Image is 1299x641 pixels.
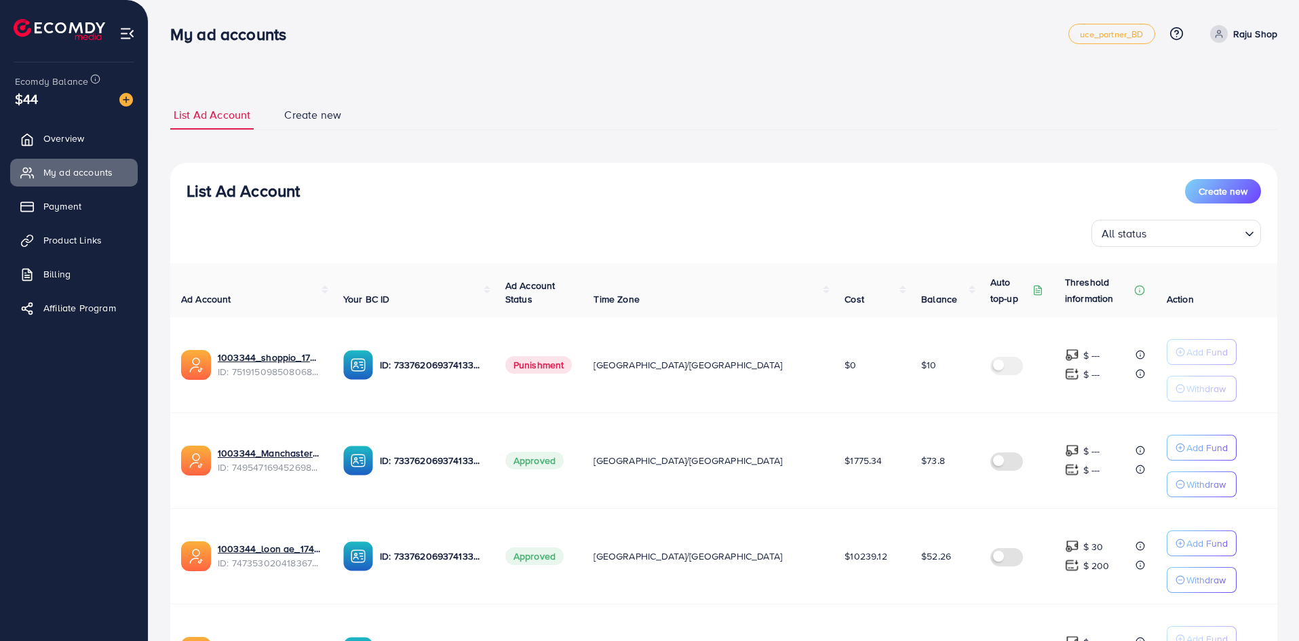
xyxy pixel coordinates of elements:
p: Add Fund [1186,535,1228,551]
img: top-up amount [1065,444,1079,458]
span: $1775.34 [845,454,882,467]
img: ic-ba-acc.ded83a64.svg [343,350,373,380]
span: Create new [1199,184,1247,198]
span: Time Zone [594,292,639,306]
div: <span class='underline'>1003344_Manchaster_1745175503024</span></br>7495471694526988304 [218,446,322,474]
span: Affiliate Program [43,301,116,315]
img: ic-ads-acc.e4c84228.svg [181,350,211,380]
a: 1003344_Manchaster_1745175503024 [218,446,322,460]
span: ID: 7473530204183674896 [218,556,322,570]
img: top-up amount [1065,558,1079,572]
span: My ad accounts [43,166,113,179]
div: <span class='underline'>1003344_shoppio_1750688962312</span></br>7519150985080684551 [218,351,322,378]
p: $ --- [1083,462,1100,478]
p: Withdraw [1186,476,1226,492]
a: 1003344_shoppio_1750688962312 [218,351,322,364]
img: ic-ads-acc.e4c84228.svg [181,446,211,475]
iframe: Chat [1241,580,1289,631]
span: Cost [845,292,864,306]
p: ID: 7337620693741338625 [380,548,484,564]
p: Raju Shop [1233,26,1277,42]
img: ic-ba-acc.ded83a64.svg [343,541,373,571]
span: Billing [43,267,71,281]
img: top-up amount [1065,463,1079,477]
h3: List Ad Account [187,181,300,201]
a: My ad accounts [10,159,138,186]
a: Overview [10,125,138,152]
a: Billing [10,260,138,288]
span: $0 [845,358,856,372]
p: $ --- [1083,347,1100,364]
button: Add Fund [1167,435,1237,461]
span: All status [1099,224,1150,244]
button: Withdraw [1167,471,1237,497]
p: Withdraw [1186,381,1226,397]
img: top-up amount [1065,539,1079,553]
p: ID: 7337620693741338625 [380,357,484,373]
img: menu [119,26,135,41]
div: <span class='underline'>1003344_loon ae_1740066863007</span></br>7473530204183674896 [218,542,322,570]
span: ID: 7519150985080684551 [218,365,322,378]
button: Withdraw [1167,376,1237,402]
div: Search for option [1091,220,1261,247]
p: $ --- [1083,366,1100,383]
span: Your BC ID [343,292,390,306]
span: [GEOGRAPHIC_DATA]/[GEOGRAPHIC_DATA] [594,454,782,467]
span: Ad Account [181,292,231,306]
span: Action [1167,292,1194,306]
span: ID: 7495471694526988304 [218,461,322,474]
span: Product Links [43,233,102,247]
button: Withdraw [1167,567,1237,593]
span: [GEOGRAPHIC_DATA]/[GEOGRAPHIC_DATA] [594,358,782,372]
p: Auto top-up [990,274,1030,307]
span: List Ad Account [174,107,250,123]
span: Approved [505,452,564,469]
span: Ecomdy Balance [15,75,88,88]
span: $10239.12 [845,549,887,563]
p: Add Fund [1186,344,1228,360]
span: Punishment [505,356,573,374]
p: $ --- [1083,443,1100,459]
span: Balance [921,292,957,306]
a: Payment [10,193,138,220]
span: Payment [43,199,81,213]
img: top-up amount [1065,367,1079,381]
p: Add Fund [1186,440,1228,456]
p: $ 30 [1083,539,1104,555]
button: Add Fund [1167,530,1237,556]
p: ID: 7337620693741338625 [380,452,484,469]
img: ic-ads-acc.e4c84228.svg [181,541,211,571]
img: image [119,93,133,106]
span: $73.8 [921,454,945,467]
a: Raju Shop [1205,25,1277,43]
p: Threshold information [1065,274,1131,307]
span: Ad Account Status [505,279,556,306]
span: [GEOGRAPHIC_DATA]/[GEOGRAPHIC_DATA] [594,549,782,563]
a: 1003344_loon ae_1740066863007 [218,542,322,556]
img: logo [14,19,105,40]
input: Search for option [1151,221,1239,244]
span: Overview [43,132,84,145]
button: Create new [1185,179,1261,203]
p: Withdraw [1186,572,1226,588]
span: Create new [284,107,341,123]
button: Add Fund [1167,339,1237,365]
p: $ 200 [1083,558,1110,574]
span: $52.26 [921,549,951,563]
span: Approved [505,547,564,565]
img: top-up amount [1065,348,1079,362]
span: $10 [921,358,936,372]
img: ic-ba-acc.ded83a64.svg [343,446,373,475]
a: uce_partner_BD [1068,24,1155,44]
a: Product Links [10,227,138,254]
a: Affiliate Program [10,294,138,322]
span: uce_partner_BD [1080,30,1143,39]
span: $44 [15,89,38,109]
h3: My ad accounts [170,24,297,44]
